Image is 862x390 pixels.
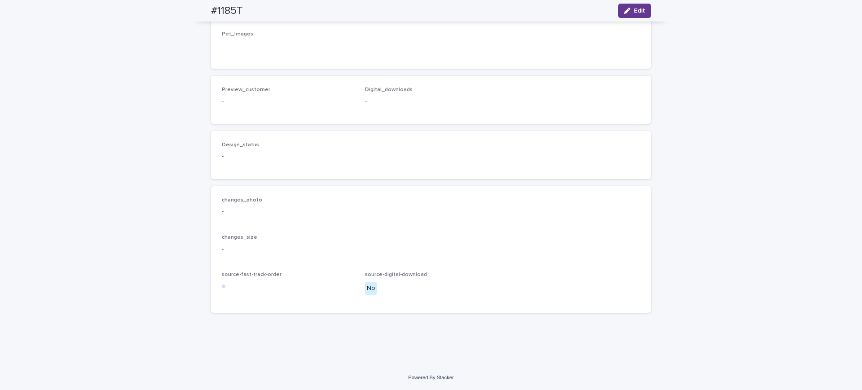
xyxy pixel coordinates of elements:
[365,87,413,92] span: Digital_downloads
[222,245,640,254] p: -
[222,31,253,37] span: Pet_Images
[408,375,453,380] a: Powered By Stacker
[365,282,377,295] div: No
[222,152,354,161] p: -
[365,272,427,277] span: source-digital-download
[211,4,243,18] h2: #1185T
[222,197,262,203] span: changes_photo
[222,142,259,148] span: Design_status
[365,96,497,106] p: -
[634,8,645,14] span: Edit
[222,87,270,92] span: Preview_customer
[618,4,651,18] button: Edit
[222,96,354,106] p: -
[222,41,640,51] p: -
[222,207,640,216] p: -
[222,272,281,277] span: source-fast-track-order
[222,235,257,240] span: changes_size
